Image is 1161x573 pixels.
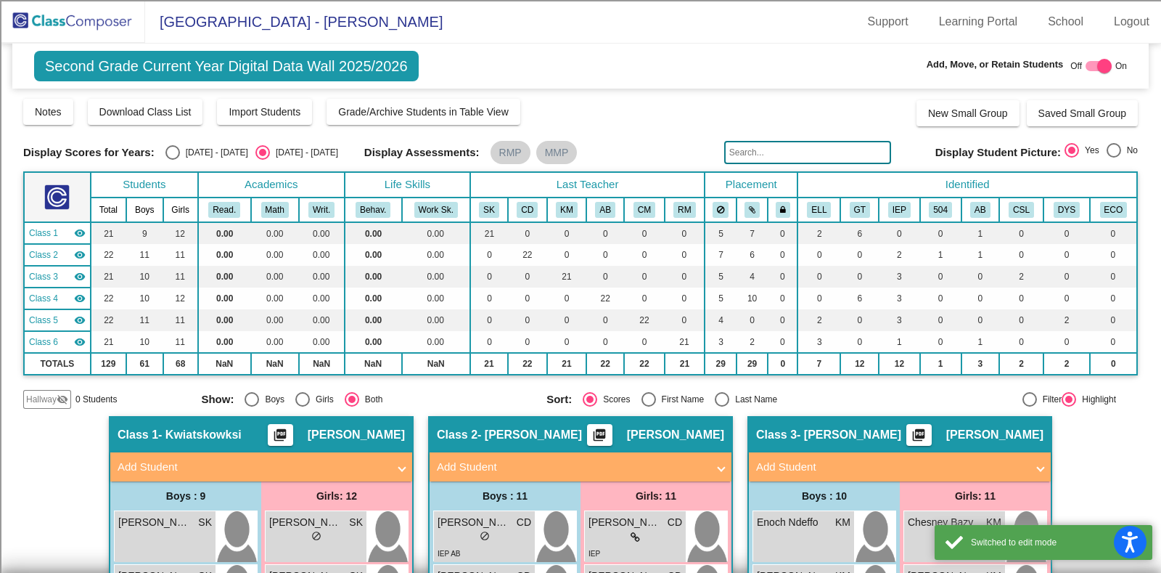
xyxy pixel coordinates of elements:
button: CSL [1009,202,1034,218]
td: Reghan McClure - McClure [24,331,91,353]
td: 0 [1090,309,1137,331]
div: This outline has no content. Would you like to delete it? [6,309,1155,322]
th: Academics [198,172,345,198]
td: 11 [163,266,198,288]
mat-icon: visibility [74,336,86,348]
div: Yes [1079,144,1099,157]
div: Sign out [6,71,1155,84]
input: Search... [724,141,891,164]
button: ECO [1100,202,1128,218]
td: 7 [737,222,768,244]
td: 4 [705,309,737,331]
td: 0.00 [198,331,251,353]
td: 1 [961,222,999,244]
td: 4 [737,266,768,288]
div: JOURNAL [6,452,1155,466]
td: 22 [586,353,624,375]
td: 0 [961,288,999,309]
mat-radio-group: Select an option [1064,143,1138,162]
div: Television/Radio [6,228,1155,241]
span: Second Grade Current Year Digital Data Wall 2025/2026 [34,51,419,81]
td: 0 [547,244,587,266]
button: KM [556,202,578,218]
td: 0 [961,309,999,331]
div: Move To ... [6,97,1155,110]
td: 0.00 [345,331,402,353]
td: 0 [797,244,840,266]
td: 22 [508,353,547,375]
td: Kendall Mayes - Mayes [24,266,91,288]
td: 2 [879,244,919,266]
td: 0.00 [251,266,299,288]
td: 2 [1043,309,1089,331]
td: 0.00 [299,288,345,309]
td: 6 [737,244,768,266]
div: SAVE [6,413,1155,426]
td: 0 [624,266,664,288]
td: 0.00 [251,331,299,353]
td: 0 [1090,331,1137,353]
td: NaN [345,353,402,375]
div: MOVE [6,387,1155,400]
td: 0.00 [402,288,471,309]
div: CANCEL [6,283,1155,296]
td: 0 [1090,244,1137,266]
td: 0.00 [251,244,299,266]
div: BOOK [6,426,1155,439]
button: Saved Small Group [1027,100,1138,126]
td: 0 [665,309,705,331]
td: 0 [1090,288,1137,309]
div: Move To ... [6,32,1155,45]
div: Delete [6,45,1155,58]
mat-chip: RMP [491,141,530,164]
td: 2 [797,309,840,331]
button: CM [633,202,655,218]
td: 10 [126,331,163,353]
td: 0 [1043,331,1089,353]
div: CANCEL [6,374,1155,387]
th: Keep with teacher [768,198,797,222]
div: Add Outline Template [6,163,1155,176]
th: Girls [163,198,198,222]
button: Math [261,202,289,218]
td: 9 [126,222,163,244]
button: Grade/Archive Students in Table View [327,99,520,125]
div: Print [6,150,1155,163]
button: IEP [888,202,911,218]
td: 0 [665,222,705,244]
div: Visual Art [6,241,1155,254]
td: NaN [251,353,299,375]
td: 11 [163,331,198,353]
span: Download Class List [99,106,192,118]
mat-icon: visibility [74,314,86,326]
div: ??? [6,296,1155,309]
td: 0 [999,288,1044,309]
td: 0.00 [251,288,299,309]
td: 0 [470,244,508,266]
td: 0.00 [198,288,251,309]
td: 21 [91,331,126,353]
th: Reghan McClure [665,198,705,222]
td: 22 [91,309,126,331]
td: 5 [705,288,737,309]
td: 61 [126,353,163,375]
th: Adaptive Behavior [961,198,999,222]
td: Ashley Burton - Burton [24,288,91,309]
td: 0 [920,331,961,353]
span: Class 5 [29,314,58,327]
button: AB [970,202,990,218]
td: 3 [879,288,919,309]
td: 0 [1090,222,1137,244]
td: 0 [737,309,768,331]
span: Display Student Picture: [935,146,1061,159]
td: 0 [508,309,547,331]
td: 21 [91,222,126,244]
button: Import Students [217,99,312,125]
td: 0.00 [345,222,402,244]
mat-icon: visibility [74,293,86,304]
td: 0 [920,309,961,331]
th: Identified [797,172,1137,198]
div: Options [6,58,1155,71]
td: 0 [920,222,961,244]
td: 0 [999,244,1044,266]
